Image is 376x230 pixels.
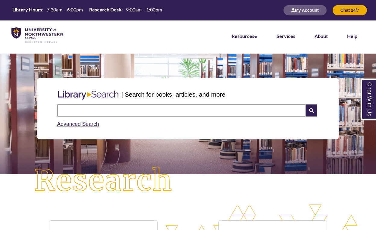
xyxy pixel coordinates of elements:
[57,121,99,127] a: Advanced Search
[126,7,162,12] span: 9:00am – 1:00pm
[55,88,121,102] img: Libary Search
[232,33,257,39] a: Resources
[284,5,327,15] button: My Account
[333,8,367,13] a: Chat 24/7
[11,27,63,44] img: UNWSP Library Logo
[315,33,328,39] a: About
[87,6,124,13] th: Research Desk:
[306,104,317,117] i: Search
[284,8,327,13] a: My Account
[10,6,164,14] a: Hours Today
[277,33,295,39] a: Services
[10,6,44,13] th: Library Hours:
[121,90,225,99] p: | Search for books, articles, and more
[19,151,188,210] img: Research
[47,7,83,12] span: 7:30am – 6:00pm
[347,33,357,39] a: Help
[333,5,367,15] button: Chat 24/7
